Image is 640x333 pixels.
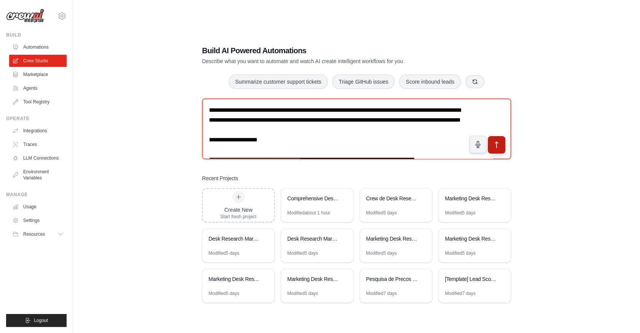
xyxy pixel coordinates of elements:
h1: Build AI Powered Automations [202,45,458,56]
div: Modified 5 days [287,290,318,297]
div: Modified 7 days [445,290,476,297]
div: Pesquisa de Precos e Recomendacao de Compra [366,275,418,283]
div: Modified 5 days [366,210,397,216]
span: Resources [23,231,45,237]
button: Score inbound leads [399,75,461,89]
h3: Recent Projects [202,174,238,182]
iframe: Chat Widget [602,297,640,333]
a: Usage [9,201,67,213]
a: Crew Studio [9,55,67,67]
div: Modified 5 days [366,250,397,256]
div: [Template] Lead Scoring and Strategy Crew [445,275,497,283]
span: Logout [34,317,48,323]
div: Modified 7 days [366,290,397,297]
div: Manage [6,192,67,198]
div: Marketing Desk Research Intelligence [445,235,497,243]
div: Modified 5 days [287,250,318,256]
a: Marketplace [9,68,67,81]
img: Logo [6,9,44,23]
button: Summarize customer support tickets [229,75,328,89]
button: Triage GitHub issues [332,75,395,89]
div: Modified 5 days [209,250,239,256]
div: Marketing Desk Research Automation [287,275,339,283]
div: Create New [220,206,256,214]
a: Tool Registry [9,96,67,108]
div: Modified 5 days [445,210,476,216]
button: Get new suggestions [465,75,484,88]
div: Desk Research Marketing Intelligence Crew [209,235,261,243]
a: Settings [9,214,67,227]
button: Resources [9,228,67,240]
div: Desk Research Marketing Intelligence [287,235,339,243]
div: Modified 5 days [209,290,239,297]
a: Integrations [9,125,67,137]
button: Logout [6,314,67,327]
a: Environment Variables [9,166,67,184]
div: Modified 5 days [445,250,476,256]
div: Marketing Desk Research Crew [209,275,261,283]
div: Operate [6,116,67,122]
div: Marketing Desk Research Intelligence [366,235,418,243]
div: Crew de Desk Research para Marketing [366,195,418,202]
div: Modified about 1 hour [287,210,330,216]
p: Describe what you want to automate and watch AI create intelligent workflows for you [202,57,458,65]
button: Click to speak your automation idea [469,136,487,153]
div: Start fresh project [220,214,256,220]
div: Marketing Desk Research Intelligence Crew [445,195,497,202]
div: Comprehensive Desk Research & Brief Generator [287,195,339,202]
a: Automations [9,41,67,53]
a: LLM Connections [9,152,67,164]
div: Build [6,32,67,38]
a: Traces [9,138,67,151]
a: Agents [9,82,67,94]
